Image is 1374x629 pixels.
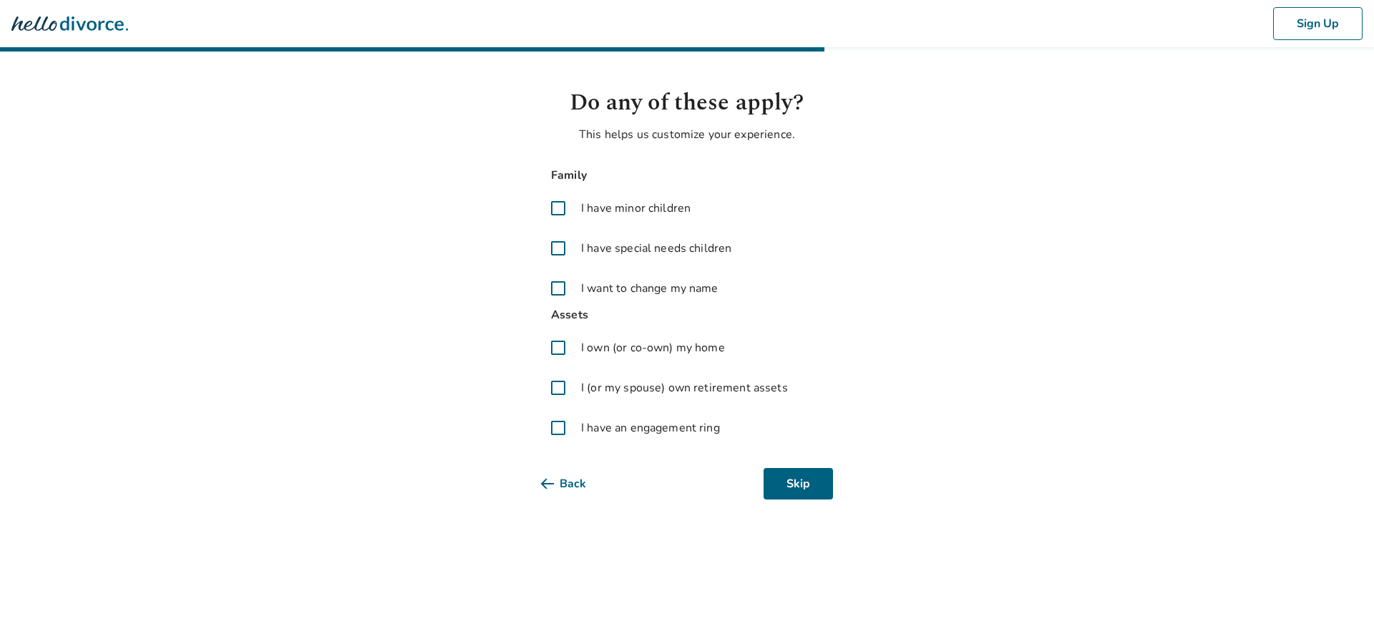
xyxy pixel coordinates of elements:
p: This helps us customize your experience. [541,126,833,143]
span: I have minor children [581,200,691,217]
iframe: Chat Widget [1302,560,1374,629]
h1: Do any of these apply? [541,86,833,120]
span: I have special needs children [581,240,731,257]
span: I (or my spouse) own retirement assets [581,379,788,396]
span: I own (or co-own) my home [581,339,725,356]
button: Skip [764,468,833,499]
span: Family [541,166,833,185]
span: I want to change my name [581,280,718,297]
button: Sign Up [1273,7,1363,40]
span: Assets [541,306,833,325]
button: Back [541,468,609,499]
span: I have an engagement ring [581,419,720,437]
